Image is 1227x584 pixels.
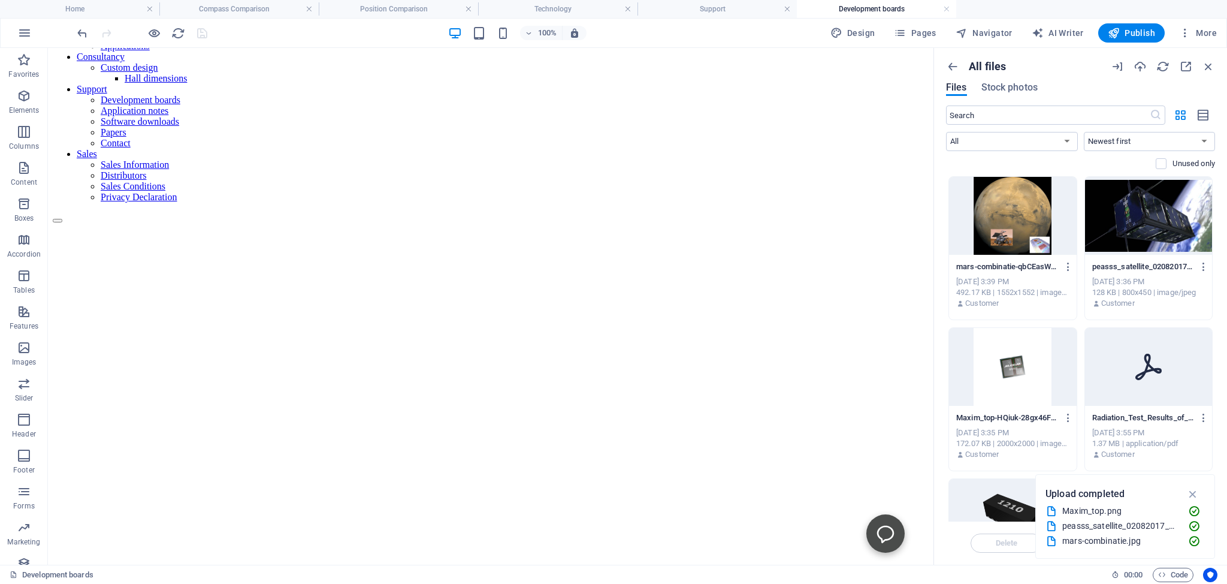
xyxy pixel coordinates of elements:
[818,466,857,505] button: Open chatbot window
[9,106,40,115] p: Elements
[965,449,999,460] p: Customer
[946,60,959,73] i: Show all folders
[1134,60,1147,73] i: Upload
[319,2,478,16] h4: Position Comparison
[969,60,1006,73] p: All files
[956,413,1058,423] p: Maxim_top-HQiuk-28gx46Fajpquh0MA.png
[1158,568,1188,582] span: Code
[8,70,39,79] p: Favorites
[1156,60,1169,73] i: Reload
[7,537,40,547] p: Marketing
[1045,486,1125,502] p: Upload completed
[11,177,37,187] p: Content
[956,276,1069,287] div: [DATE] 3:39 PM
[1032,27,1084,39] span: AI Writer
[1101,298,1135,309] p: Customer
[1092,428,1205,438] div: [DATE] 3:55 PM
[637,2,797,16] h4: Support
[75,26,89,40] button: undo
[10,568,93,582] a: Click to cancel selection. Double-click to open Pages
[1092,276,1205,287] div: [DATE] 3:36 PM
[1027,23,1089,43] button: AI Writer
[14,213,34,223] p: Boxes
[159,2,319,16] h4: Compass Comparison
[1179,60,1192,73] i: Maximize
[830,27,875,39] span: Design
[569,28,580,38] i: On resize automatically adjust zoom level to fit chosen device.
[1092,261,1194,272] p: peasss_satellite_02082017_800-g9SrB4jBsTh1giXTO-rr-Q.jpg
[9,142,39,151] p: Columns
[956,27,1013,39] span: Navigator
[797,2,956,16] h4: Development boards
[1062,504,1178,518] div: Maxim_top.png
[956,287,1069,298] div: 492.17 KB | 1552x1552 | image/jpeg
[1111,568,1143,582] h6: Session time
[1153,568,1193,582] button: Code
[13,465,35,475] p: Footer
[171,26,185,40] i: Reload page
[1172,158,1215,169] p: Displays only files that are not in use on the website. Files added during this session can still...
[1092,287,1205,298] div: 128 KB | 800x450 | image/jpeg
[1202,60,1215,73] i: Close
[478,2,637,16] h4: Technology
[1062,519,1178,533] div: peasss_satellite_02082017_800.jpg
[889,23,941,43] button: Pages
[1124,568,1143,582] span: 00 00
[826,23,880,43] button: Design
[951,23,1017,43] button: Navigator
[171,26,185,40] button: reload
[1092,438,1205,449] div: 1.37 MB | application/pdf
[1062,534,1178,548] div: mars-combinatie.jpg
[956,438,1069,449] div: 172.07 KB | 2000x2000 | image/png
[894,27,936,39] span: Pages
[956,428,1069,438] div: [DATE] 3:35 PM
[12,429,36,439] p: Header
[1108,27,1155,39] span: Publish
[15,393,34,403] p: Slider
[10,321,38,331] p: Features
[826,23,880,43] div: Design (Ctrl+Alt+Y)
[946,80,967,95] span: Files
[1098,23,1165,43] button: Publish
[1179,27,1217,39] span: More
[13,285,35,295] p: Tables
[981,80,1038,95] span: Stock photos
[7,249,41,259] p: Accordion
[520,26,563,40] button: 100%
[13,501,35,511] p: Forms
[75,26,89,40] i: Undo: Change pages (Ctrl+Z)
[538,26,557,40] h6: 100%
[1132,570,1134,579] span: :
[1174,23,1222,43] button: More
[1092,413,1194,423] p: Radiation_Test_Results_of_Actuator_Driver_and_Differential_Ratiometric_Magnetic_Sensor-6y1dXaaF_W...
[965,298,999,309] p: Customer
[956,261,1058,272] p: mars-combinatie-qbCEasW1bqrphKCd6rpsPw.jpg
[946,106,1150,125] input: Search
[12,357,37,367] p: Images
[1101,449,1135,460] p: Customer
[1203,568,1217,582] button: Usercentrics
